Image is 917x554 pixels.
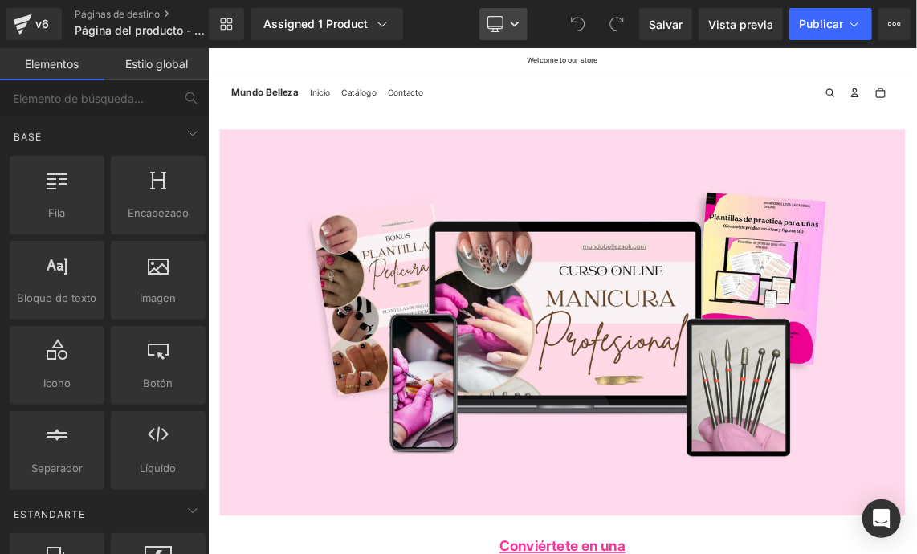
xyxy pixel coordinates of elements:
[144,377,173,389] font: Botón
[6,8,62,40] a: v6
[699,8,783,40] a: Vista previa
[878,8,911,40] button: More
[649,16,683,33] span: Salvar
[18,291,97,304] font: Bloque de texto
[12,129,43,145] span: Base
[12,507,87,522] span: Estandarte
[175,34,238,88] a: Catálogo
[601,8,633,40] button: Redo
[247,51,295,70] span: Contacto
[789,8,872,40] button: Publicar
[75,24,205,37] span: Página del producto - [DATE] 11:38:37
[140,51,167,70] span: Inicio
[238,34,303,88] a: Contacto
[562,8,594,40] button: Undo
[104,48,209,80] a: Estilo global
[141,291,177,304] font: Imagen
[128,206,189,219] font: Encabezado
[32,51,124,71] span: Mundo Belleza
[835,43,870,79] button: Abrir búsqueda
[132,34,175,88] a: Inicio
[869,43,904,79] button: Abrir menú de cuenta
[183,51,230,70] span: Catálogo
[141,462,177,475] font: Líquido
[862,499,901,538] div: Open Intercom Messenger
[43,377,71,389] font: Icono
[31,462,83,475] font: Separador
[213,12,759,22] p: Welcome to our store
[263,18,368,31] font: Assigned 1 Product
[75,8,235,21] a: Páginas de destino
[799,18,843,31] span: Publicar
[209,8,244,40] a: New Library
[708,16,773,33] span: Vista previa
[32,43,124,79] a: Mundo Belleza
[32,14,52,35] div: v6
[49,206,66,219] font: Fila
